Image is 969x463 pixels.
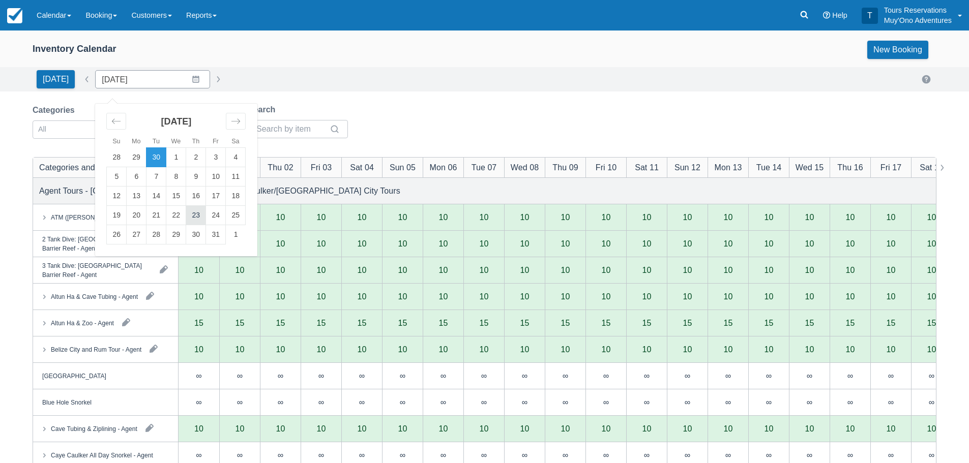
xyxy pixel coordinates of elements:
div: Thu 02 [268,161,293,173]
div: 10 [846,292,855,300]
label: Search [248,104,279,116]
div: ∞ [929,398,934,406]
div: 10 [602,213,611,221]
div: ∞ [911,363,952,389]
div: 10 [463,231,504,257]
div: 15 [194,319,203,327]
div: 10 [398,213,407,221]
div: 10 [236,292,245,300]
div: 10 [301,231,341,257]
div: ∞ [382,389,423,416]
div: Agent Tours - [GEOGRAPHIC_DATA][PERSON_NAME] Caulker/[GEOGRAPHIC_DATA] City Tours [39,184,400,197]
div: 10 [642,292,652,300]
div: 10 [830,231,870,257]
div: 10 [724,239,733,248]
div: Move backward to switch to the previous month. [106,113,126,130]
div: Sat 04 [350,161,374,173]
div: 10 [870,257,911,284]
div: 10 [317,345,326,353]
div: ∞ [847,372,853,380]
div: ∞ [644,398,650,406]
div: 10 [358,266,367,274]
div: ∞ [301,363,341,389]
div: 10 [260,231,301,257]
div: 10 [520,345,530,353]
small: Mo [132,138,141,145]
div: Calendar [95,104,257,256]
div: 15 [236,319,245,327]
div: 10 [317,213,326,221]
div: Thu 09 [552,161,578,173]
td: Monday, October 6, 2025 [127,167,146,187]
div: 10 [911,257,952,284]
div: 10 [480,345,489,353]
div: Sat 18 [920,161,944,173]
div: 10 [765,213,774,221]
div: 15 [724,319,733,327]
div: ∞ [888,398,894,406]
td: Wednesday, October 1, 2025 [166,148,186,167]
div: 10 [480,213,489,221]
small: Th [192,138,199,145]
td: Saturday, November 1, 2025 [226,225,246,244]
div: 10 [642,239,652,248]
div: 15 [887,319,896,327]
div: 10 [667,231,708,257]
div: ∞ [830,363,870,389]
div: ∞ [341,389,382,416]
div: ∞ [807,372,812,380]
div: 10 [480,239,489,248]
div: 10 [276,213,285,221]
div: 10 [382,231,423,257]
div: 10 [887,213,896,221]
div: Mon 06 [430,161,457,173]
div: ∞ [179,389,219,416]
td: Tuesday, October 7, 2025 [146,167,166,187]
div: 3 Tank Dive: [GEOGRAPHIC_DATA] Barrier Reef - Agent [42,261,152,279]
div: Move forward to switch to the next month. [226,113,246,130]
div: 10 [301,257,341,284]
div: 15 [398,319,407,327]
td: Tuesday, October 14, 2025 [146,187,166,206]
td: Saturday, October 25, 2025 [226,206,246,225]
div: 10 [683,266,692,274]
td: Sunday, October 12, 2025 [107,187,127,206]
div: 10 [602,292,611,300]
div: 10 [561,266,570,274]
div: 15 [683,319,692,327]
div: ∞ [278,398,283,406]
div: 10 [789,231,830,257]
div: 10 [194,292,203,300]
div: Mon 13 [715,161,742,173]
div: Altun Ha & Cave Tubing - Agent [51,292,138,301]
div: ∞ [766,372,772,380]
div: ∞ [748,363,789,389]
div: 10 [398,292,407,300]
p: Muy'Ono Adventures [884,15,952,25]
div: 10 [545,231,585,257]
div: Belize City and Rum Tour - Agent [51,345,141,354]
div: 10 [846,213,855,221]
div: 10 [683,292,692,300]
div: ∞ [260,389,301,416]
td: Thursday, October 2, 2025 [186,148,206,167]
div: Sun 12 [674,161,700,173]
div: 10 [765,266,774,274]
td: Thursday, October 30, 2025 [186,225,206,244]
div: 10 [765,239,774,248]
div: 10 [423,231,463,257]
div: 15 [439,319,448,327]
div: Wed 15 [796,161,824,173]
td: Thursday, October 23, 2025 [186,206,206,225]
div: 10 [317,239,326,248]
div: 10 [602,266,611,274]
div: 10 [805,213,814,221]
div: ∞ [830,389,870,416]
div: ∞ [563,398,568,406]
div: 15 [480,319,489,327]
div: ∞ [196,398,201,406]
div: 10 [504,231,545,257]
div: Fri 17 [880,161,901,173]
div: ∞ [725,398,731,406]
div: 10 [317,266,326,274]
